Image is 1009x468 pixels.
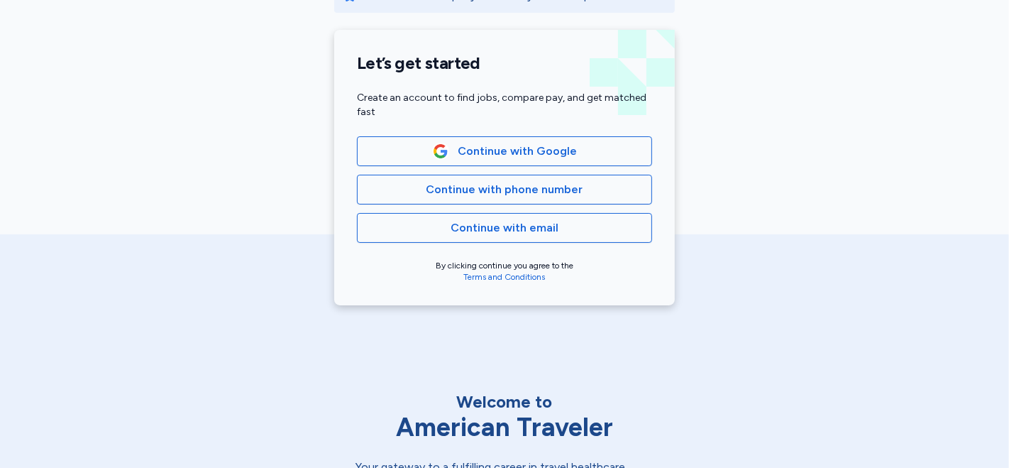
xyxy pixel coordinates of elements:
[357,91,652,119] div: Create an account to find jobs, compare pay, and get matched fast
[426,181,583,198] span: Continue with phone number
[451,219,558,236] span: Continue with email
[433,143,448,159] img: Google Logo
[357,260,652,283] div: By clicking continue you agree to the
[355,391,654,413] div: Welcome to
[357,136,652,166] button: Google LogoContinue with Google
[464,272,546,282] a: Terms and Conditions
[458,143,577,160] span: Continue with Google
[355,413,654,442] div: American Traveler
[357,53,652,74] h1: Let’s get started
[357,175,652,205] button: Continue with phone number
[357,213,652,243] button: Continue with email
